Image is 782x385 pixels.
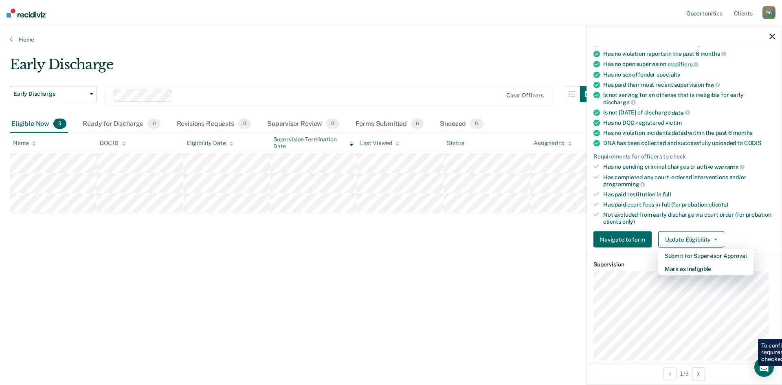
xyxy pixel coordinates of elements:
a: Navigate to form [593,231,655,248]
button: Mark as Ineligible [658,262,753,275]
div: DNA has been collected and successfully uploaded to [603,140,775,147]
div: Has paid restitution in [603,191,775,198]
span: fee [705,81,720,88]
img: Recidiviz [7,9,46,18]
span: warrants [714,164,745,170]
button: Update Eligibility [658,231,724,248]
span: months [733,130,753,136]
div: Early Discharge [10,56,596,79]
div: Not excluded from early discharge via court order (for probation clients [603,211,775,225]
div: Status [447,140,464,147]
div: Has no violation reports in the past 6 [603,50,775,57]
div: Supervisor Review [266,115,341,133]
span: 0 [147,119,160,129]
div: Has no open supervision [603,61,775,68]
span: 0 [326,119,339,129]
div: Has paid court fees in full (for probation [603,201,775,208]
span: only) [622,218,635,224]
div: Is not [DATE] of discharge [603,109,775,116]
dt: Supervision [593,261,775,268]
span: discharge [603,99,636,106]
div: Clear officers [506,92,544,99]
button: Previous Opportunity [663,367,677,380]
span: victim [666,119,682,126]
div: Has no violation incidents dated within the past 6 [603,130,775,136]
div: Has no DOC-registered [603,119,775,126]
button: Submit for Supervisor Approval [658,249,753,262]
div: 1 / 3 [587,363,782,384]
div: R G [762,6,775,19]
span: clients) [709,201,728,208]
div: Has paid their most recent supervision [603,81,775,88]
div: Last Viewed [360,140,400,147]
div: Requirements for officers to check [593,153,775,160]
span: 0 [411,119,424,129]
div: Assigned to [534,140,572,147]
div: Eligible Now [10,115,68,133]
div: Snoozed [438,115,485,133]
span: modifiers [668,61,699,68]
a: Home [10,36,772,43]
div: Supervision Termination Date [273,136,354,150]
span: date [672,109,690,116]
span: 6 [470,119,483,129]
div: DOC ID [100,140,126,147]
div: Has completed any court-ordered interventions and/or [603,174,775,187]
div: Has no sex offender [603,71,775,78]
div: Has no pending criminal charges or active [603,163,775,171]
span: 0 [238,119,251,129]
div: Ready for Discharge [81,115,162,133]
span: programming [603,181,645,187]
div: Forms Submitted [354,115,426,133]
div: Is not serving for an offense that is ineligible for early [603,92,775,106]
button: Navigate to form [593,231,652,248]
button: Next Opportunity [692,367,705,380]
span: specialty [657,71,681,77]
span: Early Discharge [13,90,87,97]
span: 3 [53,119,66,129]
div: Name [13,140,36,147]
span: months [701,51,726,57]
div: Open Intercom Messenger [754,357,774,377]
span: CODIS [744,140,761,146]
div: Eligibility Date [187,140,233,147]
div: Revisions Requests [175,115,253,133]
span: full [663,191,671,198]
